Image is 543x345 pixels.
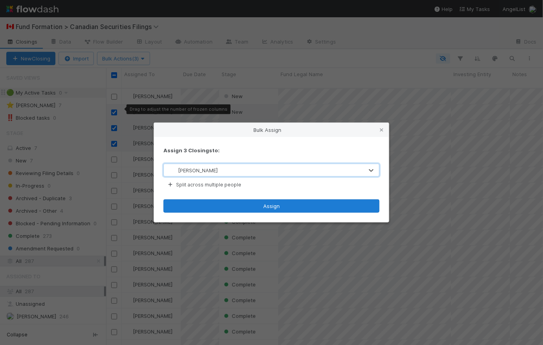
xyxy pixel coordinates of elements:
button: Split across multiple people [163,180,244,190]
div: Assign 3 Closings to: [163,146,380,154]
div: Bulk Assign [154,123,389,137]
span: [PERSON_NAME] [178,167,218,173]
img: avatar_7d33b4c2-6dd7-4bf3-9761-6f087fa0f5c6.png [168,166,176,174]
button: Assign [163,199,380,213]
